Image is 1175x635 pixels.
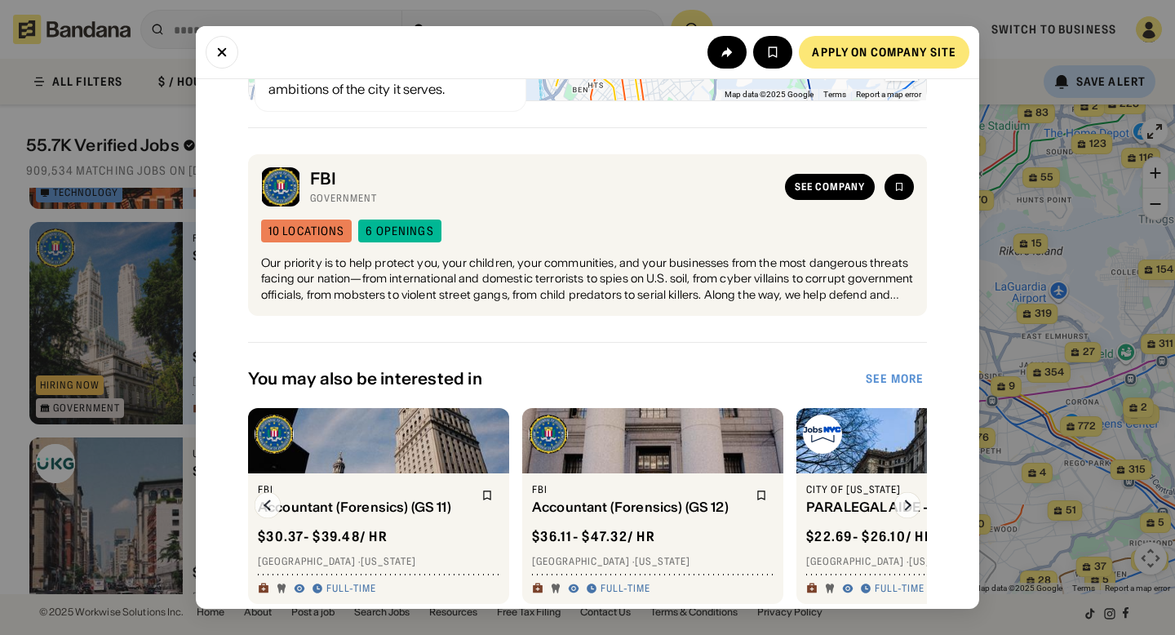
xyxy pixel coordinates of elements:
[253,79,307,100] img: Google
[261,167,300,206] img: FBI logo
[268,225,344,237] div: 10 locations
[812,47,956,58] div: Apply on company site
[310,192,775,205] div: Government
[532,528,655,545] div: $ 36.11 - $47.32 / hr
[258,528,388,545] div: $ 30.37 - $39.48 / hr
[601,582,650,595] div: Full-time
[894,492,920,518] img: Right Arrow
[253,79,307,100] a: Open this area in Google Maps (opens a new window)
[875,582,924,595] div: Full-time
[532,483,746,496] div: FBI
[258,483,472,496] div: FBI
[532,500,746,515] div: Accountant (Forensics) (GS 12)
[856,90,921,99] a: Report a map error
[795,182,865,192] div: See company
[806,555,1048,568] div: [GEOGRAPHIC_DATA] · [US_STATE]
[366,225,433,237] div: 6 openings
[803,415,842,454] img: City of New York logo
[725,90,814,99] span: Map data ©2025 Google
[261,255,914,304] div: Our priority is to help protect you, your children, your communities, and your businesses from th...
[529,415,568,454] img: FBI logo
[806,500,1020,515] div: PARALEGAL AIDE - 23110
[206,36,238,69] button: Close
[806,528,933,545] div: $ 22.69 - $26.10 / hr
[806,483,1020,496] div: City of [US_STATE]
[326,582,376,595] div: Full-time
[258,500,472,515] div: Accountant (Forensics) (GS 11)
[310,169,775,189] div: FBI
[248,369,862,389] div: You may also be interested in
[258,555,499,568] div: [GEOGRAPHIC_DATA] · [US_STATE]
[255,492,281,518] img: Left Arrow
[823,90,846,99] a: Terms (opens in new tab)
[532,555,774,568] div: [GEOGRAPHIC_DATA] · [US_STATE]
[866,373,924,384] div: See more
[255,415,294,454] img: FBI logo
